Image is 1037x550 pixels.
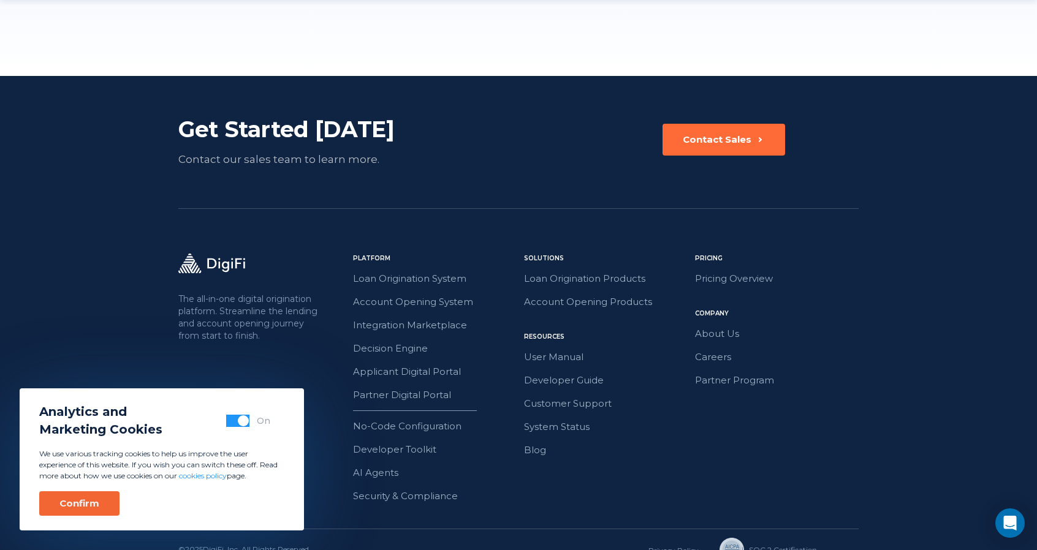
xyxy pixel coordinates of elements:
[695,254,859,263] div: Pricing
[524,372,688,388] a: Developer Guide
[524,271,688,287] a: Loan Origination Products
[695,326,859,342] a: About Us
[39,448,284,481] p: We use various tracking cookies to help us improve the user experience of this website. If you wi...
[353,465,517,481] a: AI Agents
[683,134,751,146] div: Contact Sales
[524,396,688,412] a: Customer Support
[178,293,321,342] p: The all-in-one digital origination platform. Streamline the lending and account opening journey f...
[353,254,517,263] div: Platform
[353,387,517,403] a: Partner Digital Portal
[179,471,227,480] a: cookies policy
[695,349,859,365] a: Careers
[524,332,688,342] div: Resources
[524,442,688,458] a: Blog
[59,497,99,510] div: Confirm
[178,151,451,168] div: Contact our sales team to learn more.
[353,271,517,287] a: Loan Origination System
[524,254,688,263] div: Solutions
[39,491,120,516] button: Confirm
[353,442,517,458] a: Developer Toolkit
[353,317,517,333] a: Integration Marketplace
[178,115,451,143] div: Get Started [DATE]
[995,508,1025,538] div: Open Intercom Messenger
[695,271,859,287] a: Pricing Overview
[353,418,517,434] a: No-Code Configuration
[39,421,162,439] span: Marketing Cookies
[663,124,785,156] button: Contact Sales
[695,372,859,388] a: Partner Program
[524,419,688,435] a: System Status
[353,341,517,356] a: Decision Engine
[353,364,517,380] a: Applicant Digital Portal
[695,309,859,318] div: Company
[353,294,517,310] a: Account Opening System
[524,349,688,365] a: User Manual
[257,415,270,427] div: On
[663,124,785,168] a: Contact Sales
[39,403,162,421] span: Analytics and
[353,488,517,504] a: Security & Compliance
[524,294,688,310] a: Account Opening Products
